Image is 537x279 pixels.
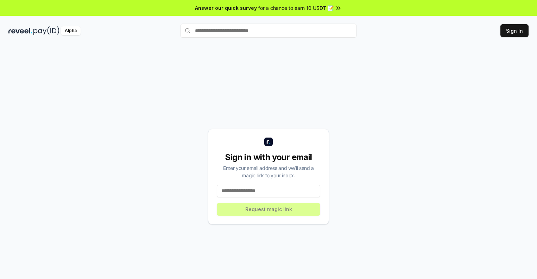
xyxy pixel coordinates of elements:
[217,164,320,179] div: Enter your email address and we’ll send a magic link to your inbox.
[8,26,32,35] img: reveel_dark
[217,152,320,163] div: Sign in with your email
[61,26,81,35] div: Alpha
[195,4,257,12] span: Answer our quick survey
[33,26,59,35] img: pay_id
[500,24,529,37] button: Sign In
[264,138,273,146] img: logo_small
[258,4,334,12] span: for a chance to earn 10 USDT 📝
